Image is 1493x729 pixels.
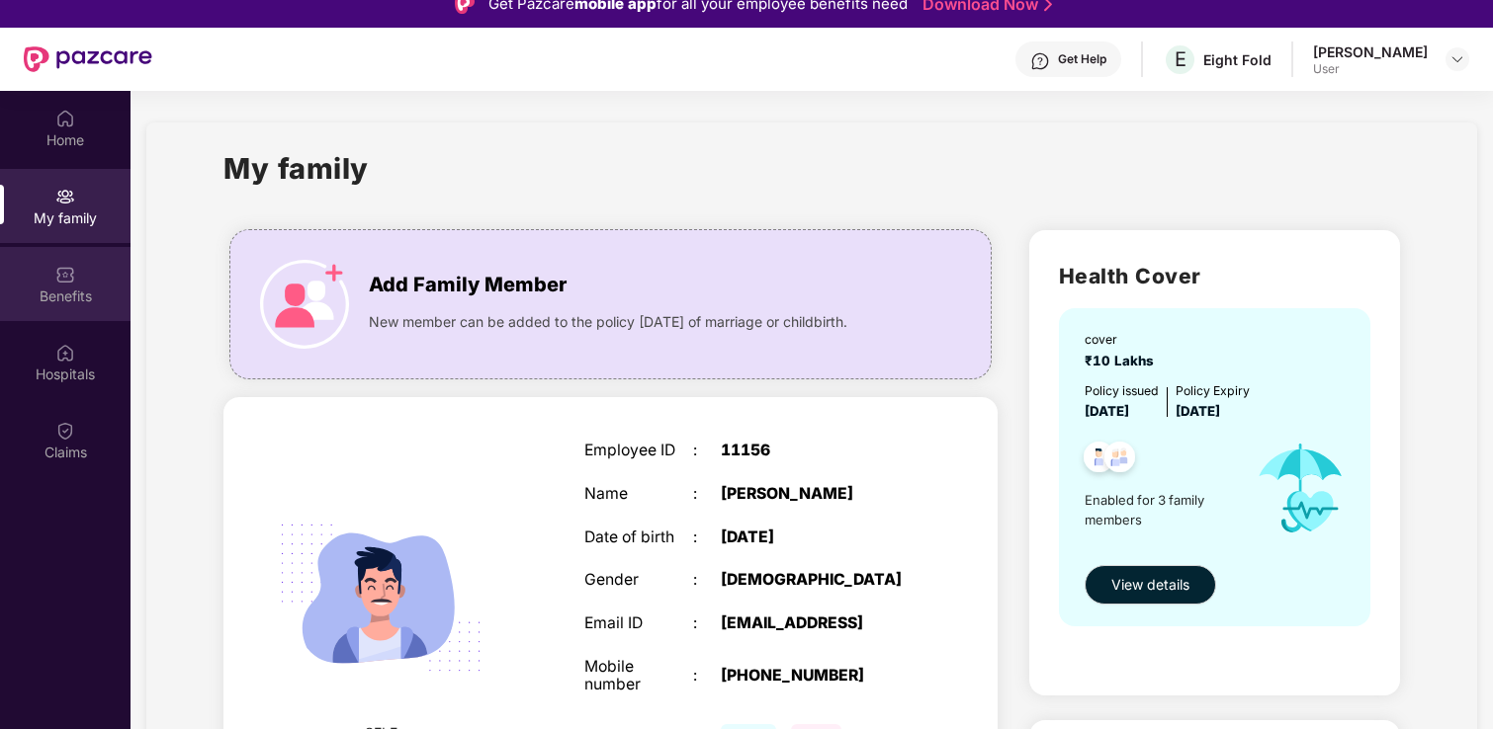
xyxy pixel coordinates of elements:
img: svg+xml;base64,PHN2ZyB4bWxucz0iaHR0cDovL3d3dy53My5vcmcvMjAwMC9zdmciIHdpZHRoPSIyMjQiIGhlaWdodD0iMT... [256,473,505,722]
span: View details [1111,574,1189,596]
img: svg+xml;base64,PHN2ZyBpZD0iRHJvcGRvd24tMzJ4MzIiIHhtbG5zPSJodHRwOi8vd3d3LnczLm9yZy8yMDAwL3N2ZyIgd2... [1449,51,1465,67]
img: svg+xml;base64,PHN2ZyB4bWxucz0iaHR0cDovL3d3dy53My5vcmcvMjAwMC9zdmciIHdpZHRoPSI0OC45NDMiIGhlaWdodD... [1075,436,1123,484]
div: [PERSON_NAME] [721,485,912,504]
div: 11156 [721,442,912,460]
div: Get Help [1058,51,1106,67]
img: svg+xml;base64,PHN2ZyBpZD0iQmVuZWZpdHMiIHhtbG5zPSJodHRwOi8vd3d3LnczLm9yZy8yMDAwL3N2ZyIgd2lkdGg9Ij... [55,265,75,284]
span: Enabled for 3 family members [1085,490,1239,530]
div: Eight Fold [1203,50,1272,69]
div: cover [1085,330,1162,349]
div: Gender [584,571,693,590]
div: [PHONE_NUMBER] [721,667,912,686]
div: Policy issued [1085,381,1159,400]
div: [PERSON_NAME] [1313,42,1428,61]
div: : [693,614,721,633]
div: [EMAIL_ADDRESS] [721,614,912,633]
h2: Health Cover [1059,260,1370,292]
span: E [1175,47,1186,71]
h1: My family [223,146,369,191]
span: New member can be added to the policy [DATE] of marriage or childbirth. [369,311,847,333]
span: [DATE] [1176,403,1220,419]
div: [DATE] [721,528,912,547]
div: Employee ID [584,442,693,460]
span: Add Family Member [369,270,567,300]
img: svg+xml;base64,PHN2ZyBpZD0iQ2xhaW0iIHhtbG5zPSJodHRwOi8vd3d3LnczLm9yZy8yMDAwL3N2ZyIgd2lkdGg9IjIwIi... [55,421,75,441]
img: New Pazcare Logo [24,46,152,72]
img: svg+xml;base64,PHN2ZyB4bWxucz0iaHR0cDovL3d3dy53My5vcmcvMjAwMC9zdmciIHdpZHRoPSI0OC45NDMiIGhlaWdodD... [1096,436,1144,484]
div: : [693,571,721,590]
img: svg+xml;base64,PHN2ZyBpZD0iSG9tZSIgeG1sbnM9Imh0dHA6Ly93d3cudzMub3JnLzIwMDAvc3ZnIiB3aWR0aD0iMjAiIG... [55,109,75,128]
div: : [693,667,721,686]
span: [DATE] [1085,403,1129,419]
img: svg+xml;base64,PHN2ZyBpZD0iSGVscC0zMngzMiIgeG1sbnM9Imh0dHA6Ly93d3cudzMub3JnLzIwMDAvc3ZnIiB3aWR0aD... [1030,51,1050,71]
div: : [693,528,721,547]
div: Mobile number [584,658,693,694]
img: svg+xml;base64,PHN2ZyB3aWR0aD0iMjAiIGhlaWdodD0iMjAiIHZpZXdCb3g9IjAgMCAyMCAyMCIgZmlsbD0ibm9uZSIgeG... [55,187,75,206]
span: ₹10 Lakhs [1085,353,1162,368]
img: icon [260,260,349,349]
button: View details [1085,565,1216,605]
img: svg+xml;base64,PHN2ZyBpZD0iSG9zcGl0YWxzIiB4bWxucz0iaHR0cDovL3d3dy53My5vcmcvMjAwMC9zdmciIHdpZHRoPS... [55,343,75,363]
div: Name [584,485,693,504]
div: : [693,485,721,504]
img: icon [1239,422,1362,555]
div: : [693,442,721,460]
div: [DEMOGRAPHIC_DATA] [721,571,912,590]
div: Email ID [584,614,693,633]
div: Date of birth [584,528,693,547]
div: Policy Expiry [1176,381,1250,400]
div: User [1313,61,1428,77]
